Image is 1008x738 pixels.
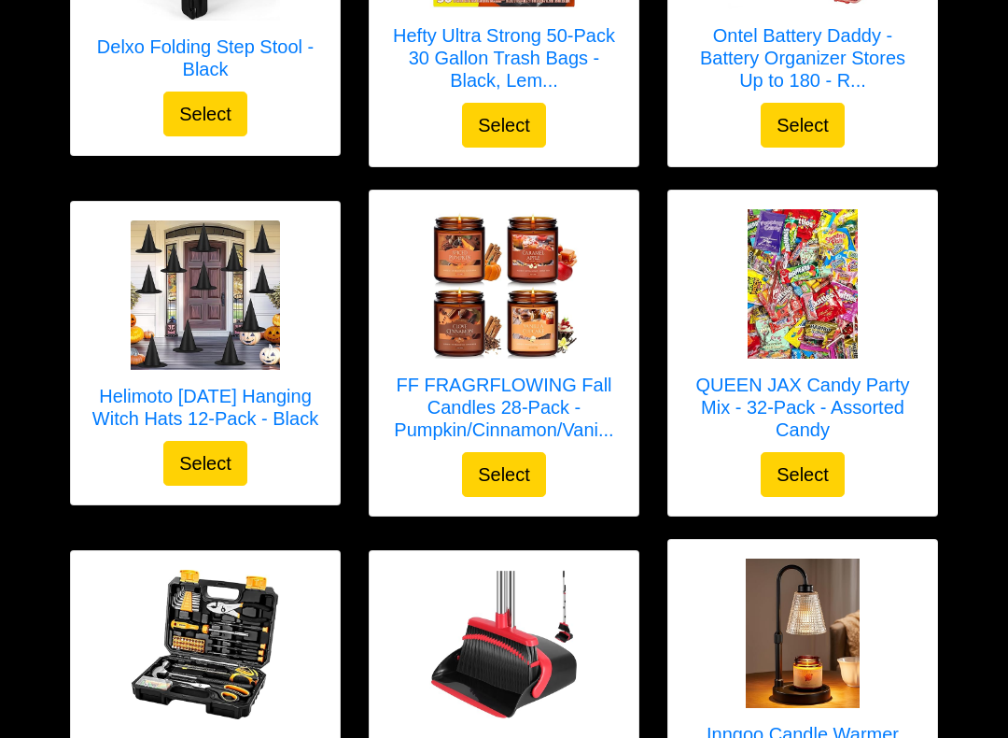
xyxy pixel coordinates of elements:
img: DEKOPRO Household Tool Kit - 50 Piece [131,570,280,719]
h5: QUEEN JAX Candy Party Mix - 32-Pack - Assorted Candy [687,374,918,441]
button: Select [462,452,546,497]
button: Select [761,452,845,497]
a: Helimoto Halloween Hanging Witch Hats 12-Pack - Black Helimoto [DATE] Hanging Witch Hats 12-Pack ... [90,220,321,441]
img: nacena Broom Dustpan Set - Black [429,570,579,719]
img: Innqoo Candle Warmer Lamp - Adjustable Jar Candles [728,559,877,708]
img: Helimoto Halloween Hanging Witch Hats 12-Pack - Black [131,220,280,370]
a: QUEEN JAX Candy Party Mix - 32-Pack - Assorted Candy QUEEN JAX Candy Party Mix - 32-Pack - Assort... [687,209,918,452]
a: FF FRAGRFLOWING Fall Candles 28-Pack - Pumpkin/Cinnamon/Vanilla/Apple FF FRAGRFLOWING Fall Candle... [388,209,620,452]
h5: FF FRAGRFLOWING Fall Candles 28-Pack - Pumpkin/Cinnamon/Vani... [388,374,620,441]
h5: Ontel Battery Daddy - Battery Organizer Stores Up to 180 - R... [687,24,918,92]
h5: Hefty Ultra Strong 50-Pack 30 Gallon Trash Bags - Black, Lem... [388,24,620,92]
img: QUEEN JAX Candy Party Mix - 32-Pack - Assorted Candy [728,209,877,359]
h5: Delxo Folding Step Stool - Black [90,35,321,80]
img: FF FRAGRFLOWING Fall Candles 28-Pack - Pumpkin/Cinnamon/Vanilla/Apple [429,209,579,359]
button: Select [163,441,247,486]
button: Select [462,103,546,148]
button: Select [761,103,845,148]
h5: Helimoto [DATE] Hanging Witch Hats 12-Pack - Black [90,385,321,430]
button: Select [163,92,247,136]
